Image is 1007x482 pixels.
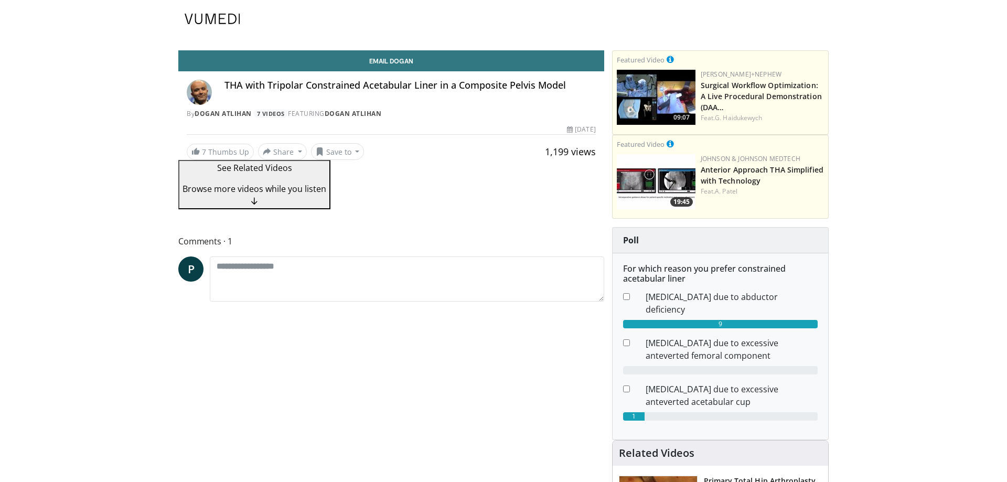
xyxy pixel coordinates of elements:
div: By FEATURING [187,109,596,119]
p: See Related Videos [183,162,326,174]
dd: [MEDICAL_DATA] due to excessive anteverted femoral component [638,337,826,362]
span: 19:45 [670,197,693,207]
a: This is paid for by Johnson & Johnson MedTech [667,138,674,149]
a: P [178,256,203,282]
button: See Related Videos Browse more videos while you listen [178,160,330,209]
a: 19:45 [617,154,695,209]
small: Featured Video [617,140,665,149]
div: [DATE] [567,125,595,134]
a: Dogan Atlihan [195,109,252,118]
div: 1 [623,412,645,421]
span: Comments 1 [178,234,604,248]
a: G. Haidukewych [715,113,762,122]
h4: Related Videos [619,447,694,459]
img: bcfc90b5-8c69-4b20-afee-af4c0acaf118.150x105_q85_crop-smart_upscale.jpg [617,70,695,125]
dd: [MEDICAL_DATA] due to excessive anteverted acetabular cup [638,383,826,408]
a: Email Dogan [178,50,604,71]
div: Feat. [701,113,824,123]
div: Feat. [701,187,824,196]
h3: Surgical Workflow Optimization: A Live Procedural Demonstration (DAA Approach) [701,79,824,112]
a: 7 Videos [253,109,288,118]
small: Featured Video [617,55,665,65]
a: A. Patel [715,187,737,196]
a: [PERSON_NAME]+Nephew [701,70,781,79]
h6: For which reason you prefer constrained acetabular liner [623,264,818,284]
dd: [MEDICAL_DATA] due to abductor deficiency [638,291,826,316]
a: Dogan Atlihan [325,109,382,118]
div: 9 [623,320,818,328]
a: Surgical Workflow Optimization: A Live Procedural Demonstration (DAA… [701,80,822,112]
h4: THA with Tripolar Constrained Acetabular Liner in a Composite Pelvis Model [224,80,596,91]
span: 1,199 views [545,145,596,158]
img: Avatar [187,80,212,105]
a: Anterior Approach THA Simplified with Technology [701,165,823,186]
span: Browse more videos while you listen [183,183,326,195]
a: Johnson & Johnson MedTech [701,154,800,163]
a: This is paid for by Smith+Nephew [667,53,674,65]
button: Share [258,143,307,160]
img: 06bb1c17-1231-4454-8f12-6191b0b3b81a.150x105_q85_crop-smart_upscale.jpg [617,154,695,209]
a: 7 Thumbs Up [187,144,254,160]
strong: Poll [623,234,639,246]
span: 7 [202,147,206,157]
a: 09:07 [617,70,695,125]
button: Save to [311,143,365,160]
img: VuMedi Logo [185,14,240,24]
span: 09:07 [670,113,693,122]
